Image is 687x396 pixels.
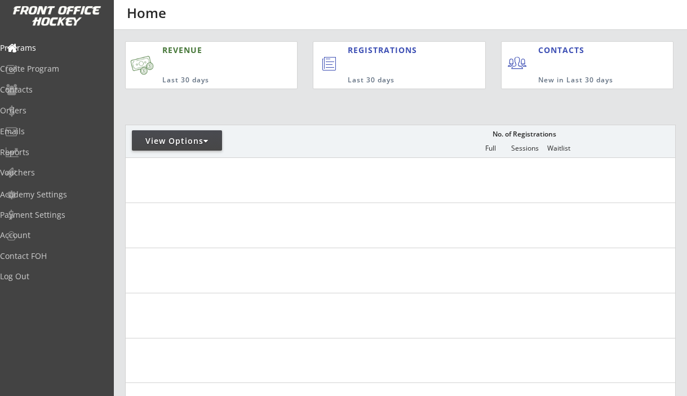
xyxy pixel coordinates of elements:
div: Sessions [508,144,542,152]
div: Last 30 days [162,76,250,85]
div: Waitlist [542,144,575,152]
div: Full [473,144,507,152]
div: CONTACTS [538,45,590,56]
div: REGISTRATIONS [348,45,438,56]
div: View Options [132,135,222,147]
div: REVENUE [162,45,250,56]
div: Last 30 days [348,76,438,85]
div: New in Last 30 days [538,76,620,85]
div: No. of Registrations [489,130,559,138]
